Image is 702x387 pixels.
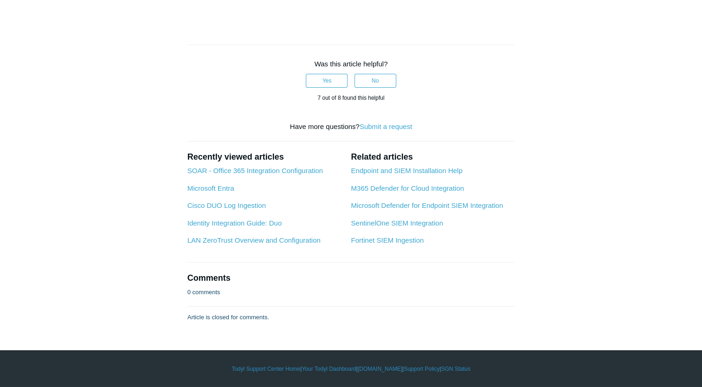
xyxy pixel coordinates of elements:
[404,365,439,373] a: Support Policy
[351,219,443,227] a: SentinelOne SIEM Integration
[187,167,323,174] a: SOAR - Office 365 Integration Configuration
[351,167,462,174] a: Endpoint and SIEM Installation Help
[187,201,266,209] a: Cisco DUO Log Ingestion
[187,122,515,132] div: Have more questions?
[360,123,412,130] a: Submit a request
[187,184,234,192] a: Microsoft Entra
[317,95,384,101] span: 7 out of 8 found this helpful
[351,236,424,244] a: Fortinet SIEM Ingestion
[302,365,356,373] a: Your Todyl Dashboard
[187,151,342,163] h2: Recently viewed articles
[315,60,388,68] span: Was this article helpful?
[187,313,269,322] p: Article is closed for comments.
[82,365,620,373] div: | | | |
[351,151,515,163] h2: Related articles
[232,365,300,373] a: Todyl Support Center Home
[354,74,396,88] button: This article was not helpful
[187,219,282,227] a: Identity Integration Guide: Duo
[351,201,503,209] a: Microsoft Defender for Endpoint SIEM Integration
[187,272,515,284] h2: Comments
[351,184,464,192] a: M365 Defender for Cloud Integration
[441,365,470,373] a: SGN Status
[306,74,348,88] button: This article was helpful
[187,236,321,244] a: LAN ZeroTrust Overview and Configuration
[187,288,220,297] p: 0 comments
[358,365,402,373] a: [DOMAIN_NAME]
